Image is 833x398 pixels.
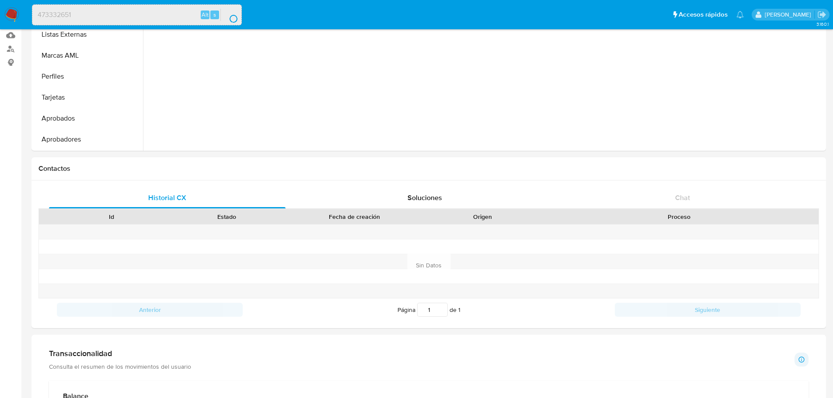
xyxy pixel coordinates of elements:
[675,193,690,203] span: Chat
[817,10,826,19] a: Salir
[34,129,143,150] button: Aprobadores
[408,193,442,203] span: Soluciones
[765,10,814,19] p: zoe.breuer@mercadolibre.com
[175,212,278,221] div: Estado
[736,11,744,18] a: Notificaciones
[213,10,216,19] span: s
[290,212,419,221] div: Fecha de creación
[202,10,209,19] span: Alt
[34,87,143,108] button: Tarjetas
[34,108,143,129] button: Aprobados
[546,212,812,221] div: Proceso
[458,305,460,314] span: 1
[615,303,801,317] button: Siguiente
[816,21,829,28] span: 3.160.1
[34,45,143,66] button: Marcas AML
[148,193,186,203] span: Historial CX
[38,164,819,173] h1: Contactos
[57,303,243,317] button: Anterior
[34,24,143,45] button: Listas Externas
[220,9,238,21] button: search-icon
[32,9,241,21] input: Buscar usuario o caso...
[397,303,460,317] span: Página de
[34,66,143,87] button: Perfiles
[431,212,534,221] div: Origen
[679,10,728,19] span: Accesos rápidos
[60,212,163,221] div: Id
